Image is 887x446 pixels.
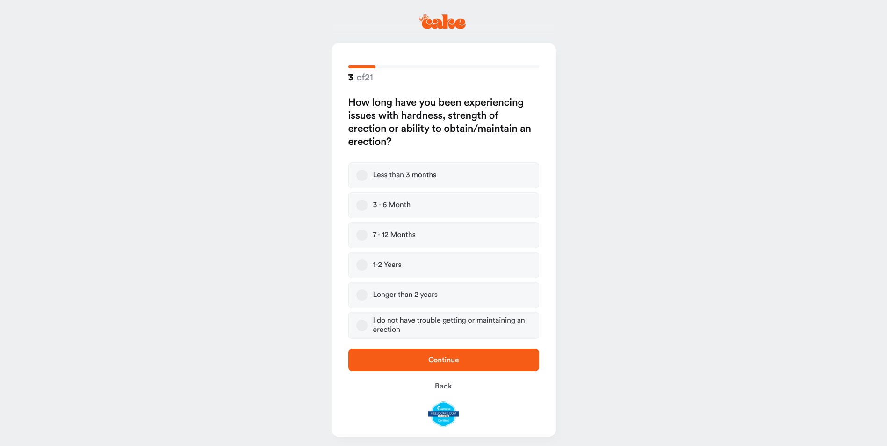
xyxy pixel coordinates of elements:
button: Continue [348,349,539,371]
button: Longer than 2 years [356,289,368,301]
button: Less than 3 months [356,170,368,181]
button: 1-2 Years [356,259,368,271]
div: 1-2 Years [373,260,402,270]
div: I do not have trouble getting or maintaining an erection [373,316,531,335]
button: I do not have trouble getting or maintaining an erection [356,320,368,331]
div: 7 - 12 Months [373,230,416,240]
span: Back [435,382,452,390]
span: Continue [428,356,459,364]
strong: of 21 [348,72,373,83]
button: 7 - 12 Months [356,230,368,241]
div: Longer than 2 years [373,290,438,300]
button: 3 - 6 Month [356,200,368,211]
button: Back [348,375,539,397]
img: legit-script-certified.png [428,401,459,427]
div: Less than 3 months [373,171,437,180]
h2: How long have you been experiencing issues with hardness, strength of erection or ability to obta... [348,96,539,149]
div: 3 - 6 Month [373,201,411,210]
span: 3 [348,72,353,84]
